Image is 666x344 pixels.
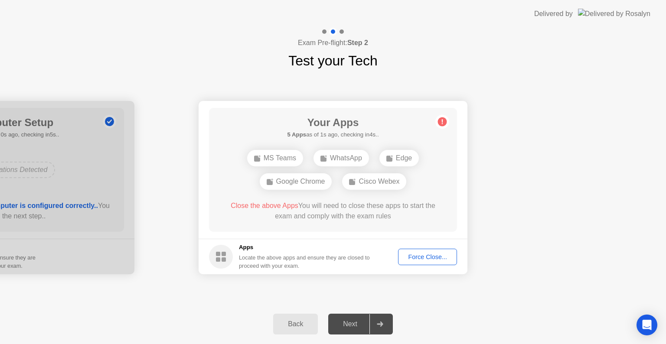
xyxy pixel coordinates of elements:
div: Delivered by [534,9,573,19]
h1: Test your Tech [288,50,378,71]
div: WhatsApp [313,150,369,166]
h4: Exam Pre-flight: [298,38,368,48]
span: Close the above Apps [231,202,298,209]
h5: Apps [239,243,370,252]
div: Force Close... [401,253,454,260]
div: Open Intercom Messenger [637,315,657,335]
b: 5 Apps [287,131,306,138]
h5: as of 1s ago, checking in4s.. [287,130,379,139]
div: You will need to close these apps to start the exam and comply with the exam rules [222,201,445,221]
button: Next [328,314,393,334]
button: Back [273,314,318,334]
div: Edge [379,150,419,166]
div: Locate the above apps and ensure they are closed to proceed with your exam. [239,253,370,270]
h1: Your Apps [287,115,379,130]
div: Cisco Webex [342,173,406,190]
div: Next [331,320,369,328]
div: Google Chrome [260,173,332,190]
b: Step 2 [347,39,368,46]
div: MS Teams [247,150,303,166]
img: Delivered by Rosalyn [578,9,650,19]
div: Back [276,320,315,328]
button: Force Close... [398,249,457,265]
